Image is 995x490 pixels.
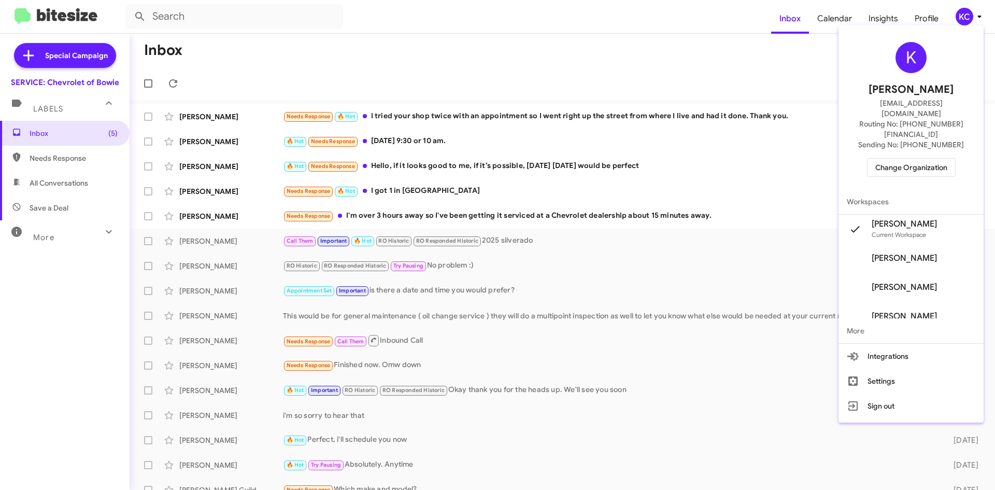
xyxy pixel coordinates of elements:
span: [PERSON_NAME] [872,219,937,229]
button: Integrations [838,344,984,369]
span: Routing No: [PHONE_NUMBER][FINANCIAL_ID] [851,119,971,139]
span: [PERSON_NAME] [872,311,937,321]
span: [PERSON_NAME] [872,282,937,292]
button: Change Organization [867,158,956,177]
button: Settings [838,369,984,394]
span: Workspaces [838,189,984,214]
span: [EMAIL_ADDRESS][DOMAIN_NAME] [851,98,971,119]
div: K [895,42,927,73]
span: Current Workspace [872,231,926,239]
span: [PERSON_NAME] [869,81,954,98]
span: [PERSON_NAME] [872,253,937,263]
span: Change Organization [875,159,947,176]
span: More [838,318,984,343]
button: Sign out [838,394,984,418]
span: Sending No: [PHONE_NUMBER] [858,139,964,150]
